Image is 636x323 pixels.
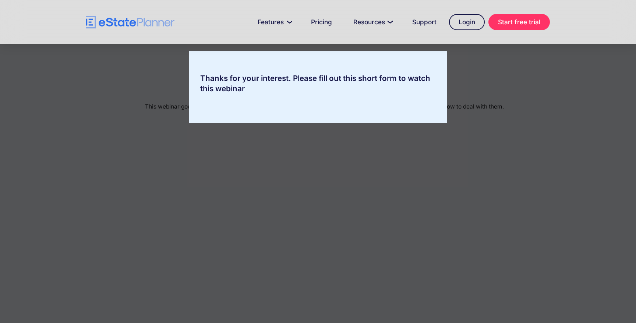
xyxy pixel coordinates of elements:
[488,14,550,30] a: Start free trial
[86,16,174,29] a: home
[302,15,341,29] a: Pricing
[449,14,485,30] a: Login
[189,73,447,94] div: Thanks for your interest. Please fill out this short form to watch this webinar
[344,15,400,29] a: Resources
[249,15,298,29] a: Features
[403,15,445,29] a: Support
